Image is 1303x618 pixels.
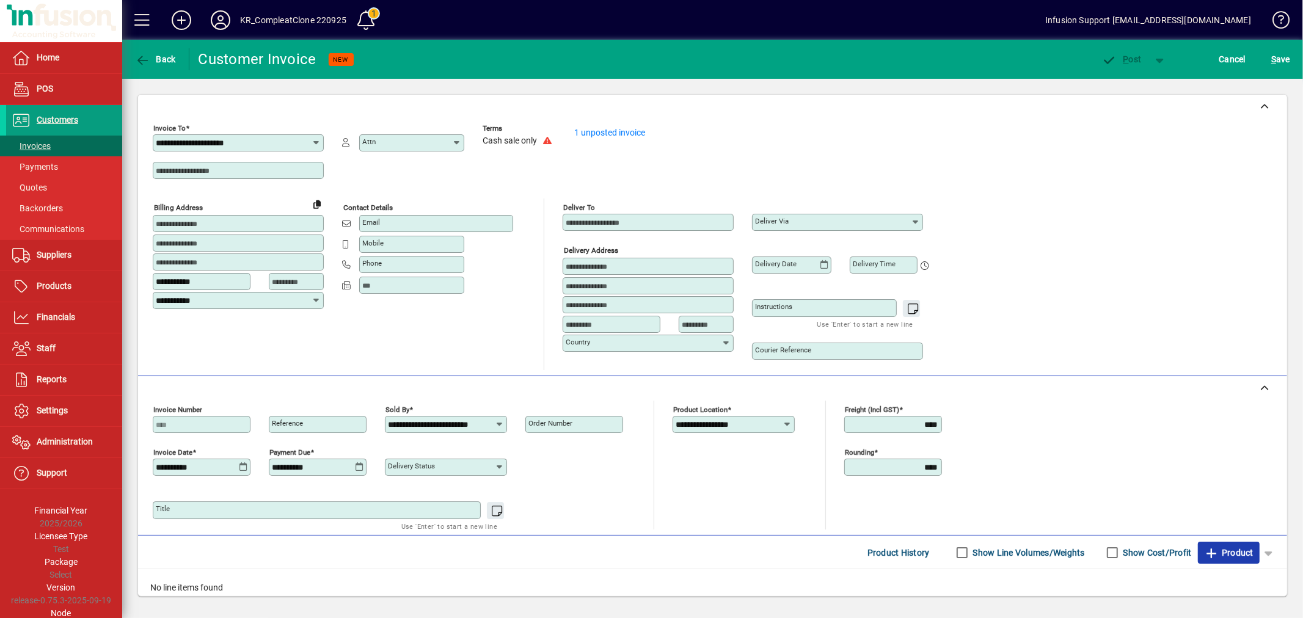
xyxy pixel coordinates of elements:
mat-label: Country [566,338,590,346]
mat-label: Delivery date [755,260,797,268]
span: Support [37,468,67,478]
span: Terms [483,125,556,133]
span: Home [37,53,59,62]
span: NEW [334,56,349,64]
span: Back [135,54,176,64]
mat-label: Sold by [385,405,409,414]
app-page-header-button: Back [122,48,189,70]
button: Save [1268,48,1293,70]
button: Product [1198,542,1260,564]
button: Cancel [1216,48,1249,70]
span: Invoices [12,141,51,151]
mat-hint: Use 'Enter' to start a new line [401,519,497,533]
a: POS [6,74,122,104]
mat-label: Courier Reference [755,346,811,354]
button: Post [1096,48,1148,70]
span: ost [1102,54,1142,64]
span: ave [1271,49,1290,69]
span: S [1271,54,1276,64]
span: POS [37,84,53,93]
mat-label: Payment due [269,448,310,457]
mat-label: Freight (incl GST) [845,405,899,414]
span: Administration [37,437,93,446]
a: Payments [6,156,122,177]
a: Backorders [6,198,122,219]
div: Customer Invoice [199,49,316,69]
mat-label: Product location [673,405,728,414]
a: Knowledge Base [1263,2,1288,42]
a: Settings [6,396,122,426]
mat-label: Deliver To [563,203,595,212]
span: Package [45,557,78,567]
span: Product History [867,543,930,562]
span: Suppliers [37,250,71,260]
button: Product History [863,542,935,564]
label: Show Line Volumes/Weights [971,547,1085,559]
mat-label: Delivery time [853,260,896,268]
span: Financial Year [35,506,88,515]
span: Cancel [1219,49,1246,69]
mat-label: Delivery status [388,462,435,470]
a: Staff [6,333,122,364]
a: Suppliers [6,240,122,271]
mat-label: Phone [362,259,382,267]
span: Settings [37,405,68,415]
span: Licensee Type [35,531,88,541]
span: Reports [37,374,67,384]
mat-label: Order number [528,419,572,427]
button: Back [132,48,179,70]
mat-label: Attn [362,137,376,146]
button: Copy to Delivery address [307,194,327,214]
a: Quotes [6,177,122,198]
a: Support [6,458,122,489]
div: Infusion Support [EMAIL_ADDRESS][DOMAIN_NAME] [1045,10,1251,30]
a: Products [6,271,122,302]
mat-label: Rounding [845,448,874,457]
span: Products [37,281,71,291]
div: No line items found [138,569,1287,606]
mat-label: Title [156,504,170,513]
a: Communications [6,219,122,239]
span: P [1123,54,1129,64]
mat-label: Invoice number [153,405,202,414]
mat-label: Invoice date [153,448,192,457]
mat-label: Mobile [362,239,384,247]
span: Payments [12,162,58,172]
a: Invoices [6,136,122,156]
button: Add [162,9,201,31]
mat-hint: Use 'Enter' to start a new line [817,317,913,331]
a: Home [6,43,122,73]
a: 1 unposted invoice [574,128,645,137]
span: Quotes [12,183,47,192]
label: Show Cost/Profit [1121,547,1192,559]
span: Backorders [12,203,63,213]
a: Financials [6,302,122,333]
span: Product [1204,543,1254,562]
div: KR_CompleatClone 220925 [240,10,346,30]
span: Customers [37,115,78,125]
a: Reports [6,365,122,395]
button: Profile [201,9,240,31]
span: Node [51,608,71,618]
a: Administration [6,427,122,457]
mat-label: Reference [272,419,303,427]
mat-label: Invoice To [153,124,186,133]
span: Financials [37,312,75,322]
span: Cash sale only [483,136,537,146]
span: Staff [37,343,56,353]
mat-label: Instructions [755,302,792,311]
mat-label: Deliver via [755,217,789,225]
span: Version [47,583,76,592]
mat-label: Email [362,218,380,227]
span: Communications [12,224,84,234]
